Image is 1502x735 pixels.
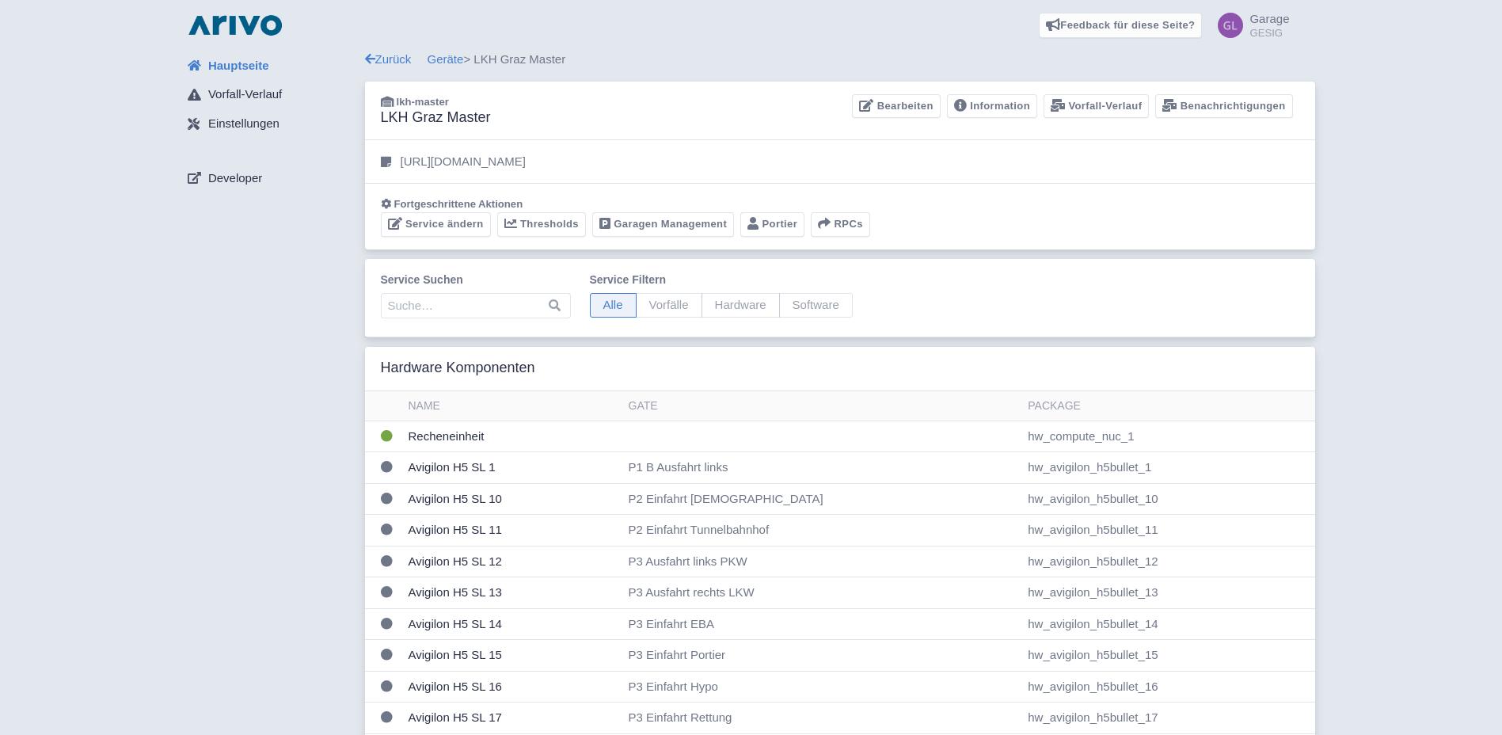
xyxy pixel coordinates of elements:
img: logo [184,13,286,38]
label: Service suchen [381,272,571,288]
th: Package [1021,391,1314,421]
td: P2 Einfahrt Tunnelbahnhof [622,515,1022,546]
a: Bearbeiten [852,94,940,119]
label: Service filtern [590,272,853,288]
td: hw_compute_nuc_1 [1021,421,1314,452]
a: Information [947,94,1037,119]
div: > LKH Graz Master [365,51,1315,69]
span: Software [779,293,853,318]
td: P3 Einfahrt Portier [622,640,1022,672]
th: Gate [622,391,1022,421]
span: Einstellungen [208,115,279,133]
a: Portier [740,212,804,237]
a: Vorfall-Verlauf [1044,94,1149,119]
td: P3 Einfahrt Hypo [622,671,1022,703]
td: Avigilon H5 SL 15 [402,640,622,672]
td: hw_avigilon_h5bullet_15 [1021,640,1314,672]
span: Hauptseite [208,57,269,75]
td: Recheneinheit [402,421,622,452]
span: Fortgeschrittene Aktionen [394,198,523,210]
small: GESIG [1249,28,1289,38]
td: P3 Einfahrt EBA [622,608,1022,640]
span: Developer [208,169,262,188]
a: Geräte [428,52,464,66]
td: Avigilon H5 SL 12 [402,546,622,577]
td: Avigilon H5 SL 16 [402,671,622,703]
span: Garage [1249,12,1289,25]
td: P1 B Ausfahrt links [622,452,1022,484]
td: Avigilon H5 SL 17 [402,703,622,734]
th: Name [402,391,622,421]
h3: Hardware Komponenten [381,360,535,377]
a: Developer [175,163,365,193]
h3: LKH Graz Master [381,109,491,127]
a: Garage GESIG [1208,13,1289,38]
td: hw_avigilon_h5bullet_11 [1021,515,1314,546]
a: Service ändern [381,212,491,237]
td: Avigilon H5 SL 11 [402,515,622,546]
td: hw_avigilon_h5bullet_13 [1021,577,1314,609]
span: Hardware [702,293,780,318]
span: Vorfall-Verlauf [208,86,282,104]
a: Feedback für diese Seite? [1039,13,1203,38]
td: Avigilon H5 SL 1 [402,452,622,484]
a: Thresholds [497,212,586,237]
td: hw_avigilon_h5bullet_12 [1021,546,1314,577]
span: Vorfälle [636,293,702,318]
a: Hauptseite [175,51,365,81]
span: Alle [590,293,637,318]
td: hw_avigilon_h5bullet_1 [1021,452,1314,484]
a: Zurück [365,52,412,66]
button: RPCs [811,212,870,237]
a: Garagen Management [592,212,734,237]
a: Benachrichtigungen [1155,94,1292,119]
td: P3 Ausfahrt links PKW [622,546,1022,577]
input: Suche… [381,293,571,318]
td: P3 Einfahrt Rettung [622,703,1022,734]
td: Avigilon H5 SL 10 [402,483,622,515]
td: hw_avigilon_h5bullet_14 [1021,608,1314,640]
a: Einstellungen [175,109,365,139]
p: [URL][DOMAIN_NAME] [401,153,526,171]
td: hw_avigilon_h5bullet_17 [1021,703,1314,734]
td: hw_avigilon_h5bullet_10 [1021,483,1314,515]
td: P2 Einfahrt [DEMOGRAPHIC_DATA] [622,483,1022,515]
td: P3 Ausfahrt rechts LKW [622,577,1022,609]
td: Avigilon H5 SL 14 [402,608,622,640]
td: Avigilon H5 SL 13 [402,577,622,609]
span: lkh-master [397,96,449,108]
td: hw_avigilon_h5bullet_16 [1021,671,1314,703]
a: Vorfall-Verlauf [175,80,365,110]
